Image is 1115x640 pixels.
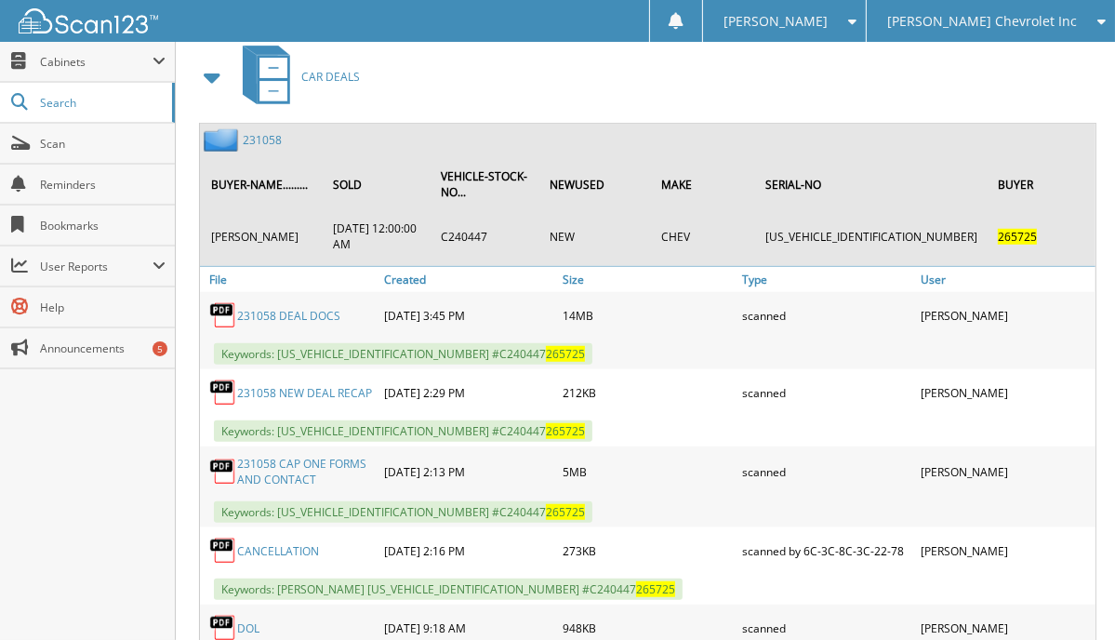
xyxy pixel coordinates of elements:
span: User Reports [40,259,153,274]
span: [PERSON_NAME] Chevrolet Inc [887,16,1077,27]
span: Keywords: [PERSON_NAME] [US_VEHICLE_IDENTIFICATION_NUMBER] #C240447 [214,579,683,600]
div: 212KB [558,374,737,411]
div: 5MB [558,451,737,492]
img: scan123-logo-white.svg [19,8,158,33]
td: [PERSON_NAME] [202,213,322,260]
iframe: Chat Widget [1022,551,1115,640]
th: BUYER-NAME......... [202,157,322,211]
span: Keywords: [US_VEHICLE_IDENTIFICATION_NUMBER] #C240447 [214,420,592,442]
span: Announcements [40,340,166,356]
span: 265725 [546,504,585,520]
img: PDF.png [209,301,237,329]
td: [DATE] 12:00:00 AM [324,213,430,260]
td: CHEV [652,213,754,260]
td: NEW [541,213,651,260]
div: [DATE] 2:29 PM [379,374,559,411]
th: BUYER [989,157,1094,211]
a: 231058 NEW DEAL RECAP [237,385,372,401]
div: [PERSON_NAME] [916,297,1095,334]
div: 5 [153,341,167,356]
div: [DATE] 2:13 PM [379,451,559,492]
th: MAKE [652,157,754,211]
img: folder2.png [204,128,243,152]
span: 265725 [998,229,1037,245]
th: VEHICLE-STOCK-NO... [431,157,538,211]
a: 231058 DEAL DOCS [237,308,340,324]
div: scanned by 6C-3C-8C-3C-22-78 [737,532,917,569]
span: CAR DEALS [301,69,360,85]
div: [PERSON_NAME] [916,532,1095,569]
div: 273KB [558,532,737,569]
span: Scan [40,136,166,152]
a: File [200,267,379,292]
th: NEWUSED [541,157,651,211]
a: CANCELLATION [237,543,319,559]
div: [DATE] 3:45 PM [379,297,559,334]
a: Size [558,267,737,292]
div: [PERSON_NAME] [916,374,1095,411]
span: 265725 [636,581,675,597]
img: PDF.png [209,537,237,565]
span: Keywords: [US_VEHICLE_IDENTIFICATION_NUMBER] #C240447 [214,501,592,523]
div: scanned [737,451,917,492]
a: CAR DEALS [232,40,360,113]
a: User [916,267,1095,292]
span: Help [40,300,166,315]
div: [PERSON_NAME] [916,451,1095,492]
td: C240447 [431,213,538,260]
div: [DATE] 2:16 PM [379,532,559,569]
span: Cabinets [40,54,153,70]
a: Created [379,267,559,292]
span: [PERSON_NAME] [723,16,828,27]
a: 231058 CAP ONE FORMS AND CONTACT [237,456,375,487]
img: PDF.png [209,458,237,486]
span: 265725 [546,423,585,439]
span: 265725 [546,346,585,362]
td: [US_VEHICLE_IDENTIFICATION_NUMBER] [756,213,987,260]
th: SOLD [324,157,430,211]
a: Type [737,267,917,292]
a: 231058 [243,132,282,148]
th: SERIAL-NO [756,157,987,211]
span: Bookmarks [40,218,166,233]
img: PDF.png [209,379,237,407]
div: 14MB [558,297,737,334]
span: Reminders [40,177,166,193]
a: DOL [237,620,259,636]
div: scanned [737,374,917,411]
span: Keywords: [US_VEHICLE_IDENTIFICATION_NUMBER] #C240447 [214,343,592,365]
span: Search [40,95,163,111]
div: scanned [737,297,917,334]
